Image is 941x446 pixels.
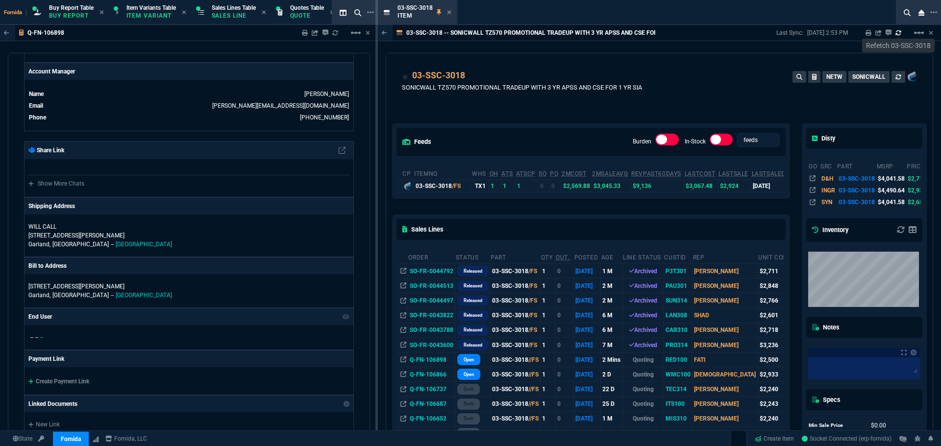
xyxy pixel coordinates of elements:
[693,308,758,323] td: SHAD
[126,4,176,11] span: Item Variants Table
[28,202,75,211] p: Shipping Address
[99,9,104,17] nx-icon: Close Tab
[664,352,692,367] td: RED100
[760,399,792,408] div: $2,243
[624,296,662,305] div: Archived
[400,312,406,319] nx-icon: Open In Opposite Panel
[555,323,574,337] td: 0
[464,415,473,423] p: draft
[601,264,622,279] td: 1 M
[802,434,891,443] a: VcsUoCvHk9uA3jMoAACL
[455,250,490,264] th: Status
[28,180,84,187] a: Show More Chats
[29,102,43,109] span: Email
[408,426,455,441] td: Q-FN-106176
[592,180,631,192] td: $3,045.33
[693,411,758,426] td: [PERSON_NAME]
[837,172,876,184] td: 03-SSC-3018
[116,292,172,299] span: [GEOGRAPHIC_DATA]
[601,397,622,411] td: 25 D
[464,371,474,378] p: open
[528,327,537,333] span: /FS
[837,196,876,208] td: 03-SSC-3018
[464,311,482,319] p: Released
[760,414,792,423] div: $2,240
[28,420,349,429] a: New Link
[400,415,406,422] nx-icon: Open In Opposite Panel
[555,367,574,382] td: 0
[40,334,43,341] span: --
[776,29,807,37] p: Last Sync:
[528,400,539,407] span: //FS
[555,411,574,426] td: 0
[624,282,662,290] div: Archived
[400,297,406,304] nx-icon: Open In Opposite Panel
[906,159,936,172] th: price
[693,250,758,264] th: Rep
[528,312,537,319] span: /FS
[693,337,758,352] td: [PERSON_NAME]
[664,367,692,382] td: WMC100
[538,180,549,192] td: 0
[837,185,876,196] td: 03-SSC-3018
[693,323,758,337] td: [PERSON_NAME]
[555,382,574,397] td: 0
[541,352,555,367] td: 1
[555,279,574,293] td: 0
[400,282,406,289] nx-icon: Open In Opposite Panel
[550,170,558,177] abbr: Total units on open Purchase Orders
[758,250,793,264] th: Unit Cost
[528,415,539,422] span: //FS
[52,292,109,299] span: [GEOGRAPHIC_DATA]
[664,293,692,308] td: SUN314
[400,371,406,378] nx-icon: Open In Opposite Panel
[574,367,601,382] td: [DATE]
[906,172,936,184] td: $2,713.67
[624,341,662,350] div: Archived
[541,323,555,337] td: 1
[400,356,406,363] nx-icon: Open In Opposite Panel
[685,138,706,145] label: In-Stock
[820,159,837,172] th: src
[820,185,837,196] td: INGR
[408,352,455,367] td: Q-FN-106898
[464,429,473,437] p: draft
[541,367,555,382] td: 1
[102,434,150,443] a: msbcCompanyName
[290,12,324,20] p: Quote
[555,308,574,323] td: 0
[693,352,758,367] td: FATI
[28,231,349,240] p: [STREET_ADDRESS][PERSON_NAME]
[501,170,513,177] abbr: Total units in inventory => minus on SO => plus on PO
[490,250,540,264] th: Part
[601,352,622,367] td: 2 Mins
[601,308,622,323] td: 6 M
[350,7,365,19] nx-icon: Search
[27,29,64,37] p: Q-FN-106898
[664,308,692,323] td: LAN308
[664,397,692,411] td: ITS100
[490,352,540,367] td: 03-SSC-3018
[336,7,350,19] nx-icon: Split Panels
[624,355,662,364] p: Quoting
[760,296,792,305] div: $2,766
[574,250,601,264] th: Posted
[408,397,455,411] td: Q-FN-106687
[212,4,256,11] span: Sales Lines Table
[28,399,77,408] p: Linked Documents
[126,12,175,20] p: Item Variant
[574,308,601,323] td: [DATE]
[601,279,622,293] td: 2 M
[402,69,409,83] div: Add to Watchlist
[555,293,574,308] td: 0
[664,279,692,293] td: PAU301
[539,170,546,177] abbr: Total units on open Sales Orders
[812,225,848,235] h5: Inventory
[28,282,349,291] p: [STREET_ADDRESS][PERSON_NAME]
[464,282,482,290] p: Released
[516,170,536,177] abbr: ATS with all companies combined
[464,297,482,305] p: Released
[760,355,792,364] div: $2,500
[25,63,353,80] p: Account Manager
[562,170,587,177] abbr: Avg cost of all PO invoices for 2 months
